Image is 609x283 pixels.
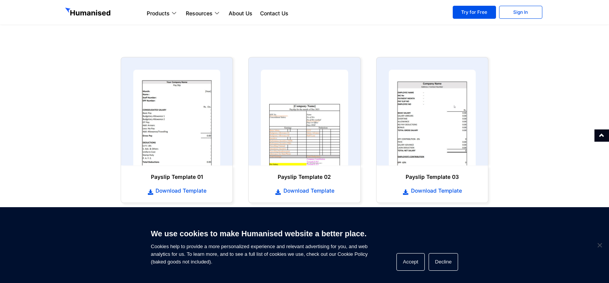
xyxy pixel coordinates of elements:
a: About Us [225,9,256,18]
a: Products [143,9,182,18]
span: Download Template [154,187,206,195]
button: Accept [396,253,425,271]
a: Resources [182,9,225,18]
button: Decline [429,253,458,271]
span: Download Template [409,187,462,195]
a: Download Template [129,186,225,195]
span: Cookies help to provide a more personalized experience and relevant advertising for you, and web ... [151,224,368,266]
a: Try for Free [453,6,496,19]
img: payslip template [133,70,220,165]
img: payslip template [261,70,348,165]
h6: Payslip Template 02 [256,173,352,181]
a: Download Template [256,186,352,195]
img: payslip template [389,70,476,165]
span: Decline [596,241,603,249]
h6: We use cookies to make Humanised website a better place. [151,228,368,239]
a: Contact Us [256,9,292,18]
img: GetHumanised Logo [65,8,112,18]
h6: Payslip Template 03 [384,173,480,181]
a: Sign In [499,6,542,19]
a: Download Template [384,186,480,195]
h6: Payslip Template 01 [129,173,225,181]
span: Download Template [282,187,334,195]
